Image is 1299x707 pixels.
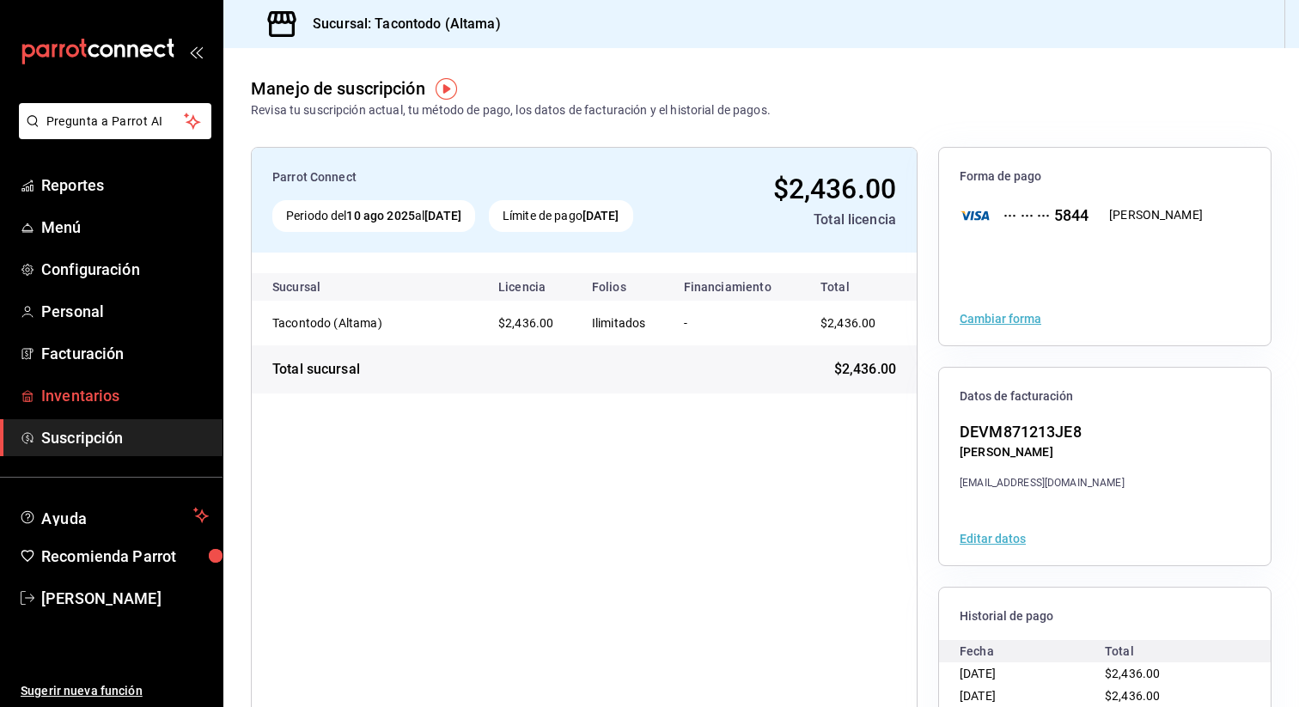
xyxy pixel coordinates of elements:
[436,78,457,100] img: Tooltip marker
[1105,689,1160,703] span: $2,436.00
[960,685,1105,707] div: [DATE]
[251,101,771,119] div: Revisa tu suscripción actual, tu método de pago, los datos de facturación y el historial de pagos.
[489,200,633,232] div: Límite de pago
[800,273,917,301] th: Total
[189,45,203,58] button: open_drawer_menu
[299,14,501,34] h3: Sucursal: Tacontodo (Altama)
[41,300,209,323] span: Personal
[272,314,444,332] div: Tacontodo (Altama)
[272,168,696,186] div: Parrot Connect
[710,210,896,230] div: Total licencia
[272,200,475,232] div: Periodo del al
[834,359,896,380] span: $2,436.00
[960,313,1041,325] button: Cambiar forma
[41,505,186,526] span: Ayuda
[272,359,360,380] div: Total sucursal
[990,204,1089,227] div: ··· ··· ··· 5844
[960,475,1125,491] div: [EMAIL_ADDRESS][DOMAIN_NAME]
[1109,206,1203,224] div: [PERSON_NAME]
[12,125,211,143] a: Pregunta a Parrot AI
[21,682,209,700] span: Sugerir nueva función
[960,420,1125,443] div: DEVM871213JE8
[1105,640,1250,662] div: Total
[820,316,875,330] span: $2,436.00
[41,384,209,407] span: Inventarios
[960,533,1026,545] button: Editar datos
[41,342,209,365] span: Facturación
[19,103,211,139] button: Pregunta a Parrot AI
[582,209,619,222] strong: [DATE]
[670,301,800,345] td: -
[960,443,1125,461] div: [PERSON_NAME]
[1105,667,1160,680] span: $2,436.00
[424,209,461,222] strong: [DATE]
[46,113,185,131] span: Pregunta a Parrot AI
[41,587,209,610] span: [PERSON_NAME]
[960,640,1105,662] div: Fecha
[41,174,209,197] span: Reportes
[578,301,670,345] td: Ilimitados
[578,273,670,301] th: Folios
[670,273,800,301] th: Financiamiento
[485,273,578,301] th: Licencia
[960,608,1250,625] span: Historial de pago
[498,316,553,330] span: $2,436.00
[272,280,367,294] div: Sucursal
[960,388,1250,405] span: Datos de facturación
[773,173,896,205] span: $2,436.00
[960,168,1250,185] span: Forma de pago
[346,209,414,222] strong: 10 ago 2025
[41,545,209,568] span: Recomienda Parrot
[960,662,1105,685] div: [DATE]
[251,76,425,101] div: Manejo de suscripción
[41,216,209,239] span: Menú
[41,426,209,449] span: Suscripción
[41,258,209,281] span: Configuración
